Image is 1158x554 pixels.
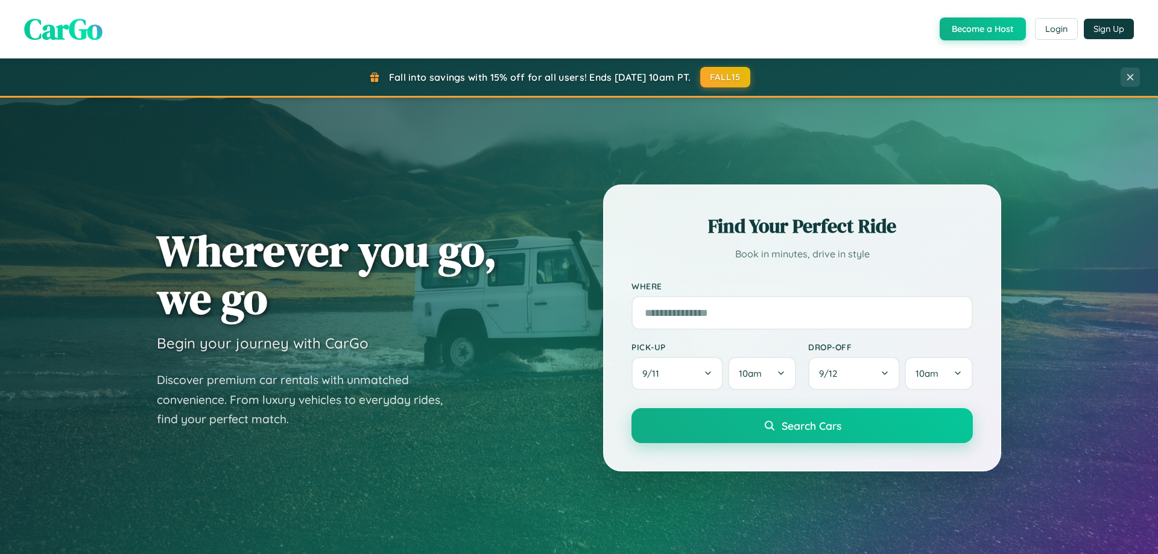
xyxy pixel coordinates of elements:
[157,227,497,322] h1: Wherever you go, we go
[808,342,973,352] label: Drop-off
[808,357,900,390] button: 9/12
[728,357,796,390] button: 10am
[631,342,796,352] label: Pick-up
[631,213,973,239] h2: Find Your Perfect Ride
[1035,18,1078,40] button: Login
[642,368,665,379] span: 9 / 11
[916,368,938,379] span: 10am
[631,281,973,291] label: Where
[631,408,973,443] button: Search Cars
[157,334,369,352] h3: Begin your journey with CarGo
[940,17,1026,40] button: Become a Host
[157,370,458,429] p: Discover premium car rentals with unmatched convenience. From luxury vehicles to everyday rides, ...
[24,9,103,49] span: CarGo
[631,245,973,263] p: Book in minutes, drive in style
[782,419,841,432] span: Search Cars
[1084,19,1134,39] button: Sign Up
[739,368,762,379] span: 10am
[700,67,751,87] button: FALL15
[631,357,723,390] button: 9/11
[905,357,973,390] button: 10am
[389,71,691,83] span: Fall into savings with 15% off for all users! Ends [DATE] 10am PT.
[819,368,843,379] span: 9 / 12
